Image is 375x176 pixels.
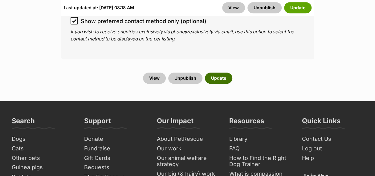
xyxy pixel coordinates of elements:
a: FAQ [227,144,293,153]
a: Other pets [9,153,75,163]
a: View [143,73,166,84]
a: Gift Cards [82,153,148,163]
a: Dogs [9,134,75,144]
div: Last updated at: [DATE] 08:18 AM [64,2,134,13]
h3: Our Impact [157,116,194,129]
h3: Quick Links [302,116,340,129]
a: View [222,2,245,13]
a: Log out [300,144,366,153]
a: Contact Us [300,134,366,144]
a: Fundraise [82,144,148,153]
h3: Search [12,116,35,129]
a: How to Find the Right Dog Trainer [227,153,293,169]
button: Update [205,73,232,84]
a: Help [300,153,366,163]
span: Show preferred contact method only (optional) [81,17,206,25]
a: About PetRescue [154,134,221,144]
a: Our animal welfare strategy [154,153,221,169]
button: Unpublish [247,2,282,13]
button: Unpublish [168,73,202,84]
a: Cats [9,144,75,153]
h3: Resources [229,116,264,129]
a: Donate [82,134,148,144]
p: If you wish to receive enquiries exclusively via phone exclusively via email, use this option to ... [71,28,305,42]
h3: Support [84,116,111,129]
button: Update [284,2,312,13]
b: or [184,29,189,35]
a: Bequests [82,163,148,172]
a: Guinea pigs [9,163,75,172]
a: Our work [154,144,221,153]
a: Library [227,134,293,144]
